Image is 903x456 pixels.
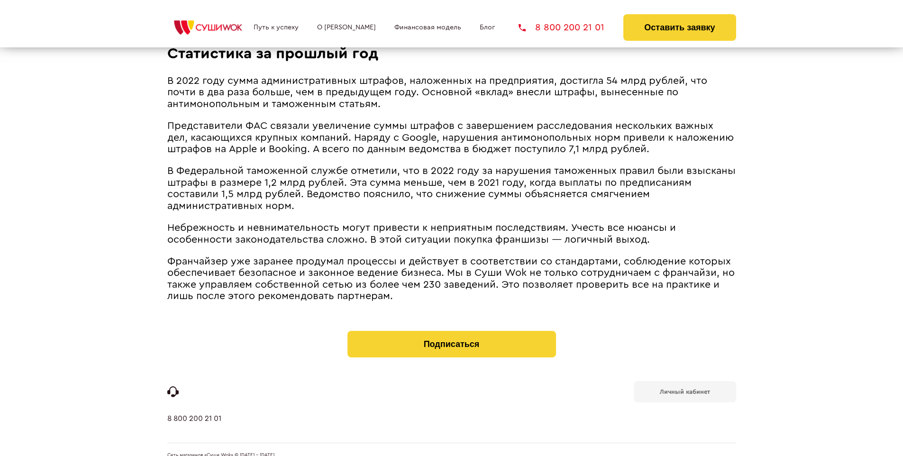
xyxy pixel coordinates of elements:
a: Личный кабинет [634,381,736,402]
span: В Федеральной таможенной службе отметили, что в 2022 году за нарушения таможенных правил были взы... [167,166,736,211]
b: Личный кабинет [660,389,710,395]
a: Финансовая модель [394,24,461,31]
a: 8 800 200 21 01 [519,23,604,32]
span: Франчайзер уже заранее продумал процессы и действует в соответствии со стандартами, соблюдение ко... [167,256,735,301]
span: Представители ФАС связали увеличение суммы штрафов с завершением расследования нескольких важных ... [167,121,734,154]
span: В 2022 году сумма административных штрафов, наложенных на предприятия, достигла 54 млрд рублей, ч... [167,76,707,109]
a: О [PERSON_NAME] [317,24,376,31]
button: Оставить заявку [623,14,736,41]
span: 8 800 200 21 01 [535,23,604,32]
span: Небрежность и невнимательность могут привести к неприятным последствиям. Учесть все нюансы и особ... [167,223,676,245]
a: Путь к успеху [254,24,299,31]
span: Статистика за прошлый год [167,46,378,61]
button: Подписаться [347,331,556,357]
a: 8 800 200 21 01 [167,414,221,443]
a: Блог [480,24,495,31]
